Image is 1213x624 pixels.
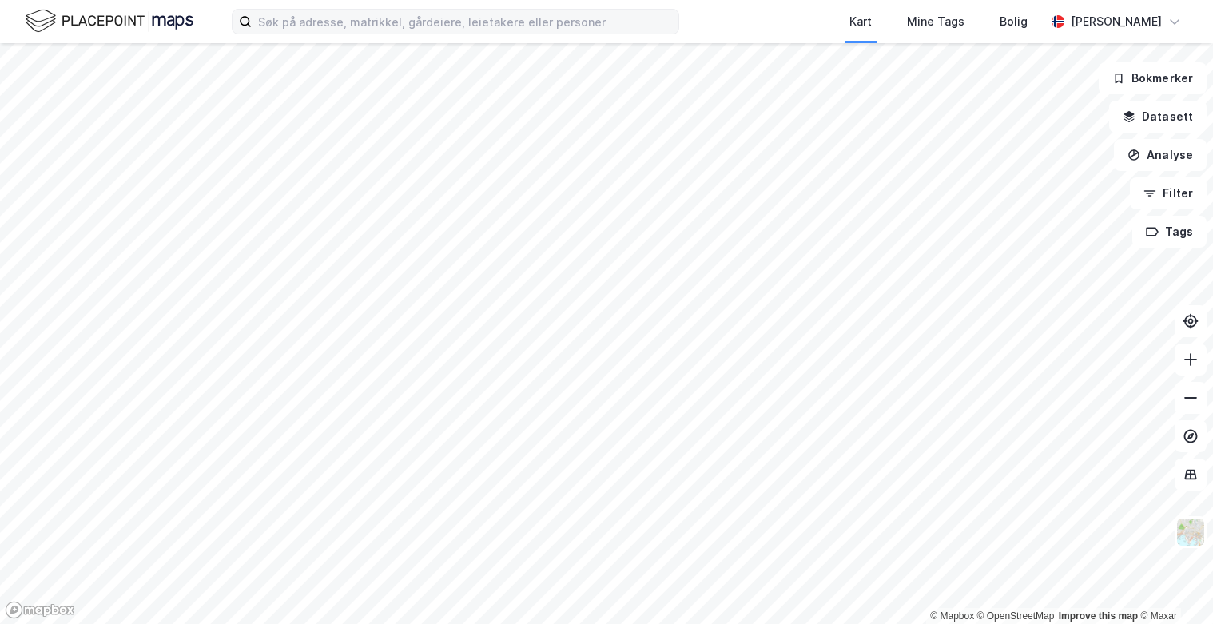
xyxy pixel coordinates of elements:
[930,610,974,622] a: Mapbox
[1133,547,1213,624] iframe: Chat Widget
[849,12,872,31] div: Kart
[1132,216,1207,248] button: Tags
[1109,101,1207,133] button: Datasett
[1130,177,1207,209] button: Filter
[1114,139,1207,171] button: Analyse
[977,610,1055,622] a: OpenStreetMap
[907,12,964,31] div: Mine Tags
[26,7,193,35] img: logo.f888ab2527a4732fd821a326f86c7f29.svg
[1099,62,1207,94] button: Bokmerker
[5,601,75,619] a: Mapbox homepage
[1071,12,1162,31] div: [PERSON_NAME]
[1133,547,1213,624] div: Kontrollprogram for chat
[252,10,678,34] input: Søk på adresse, matrikkel, gårdeiere, leietakere eller personer
[1175,517,1206,547] img: Z
[1000,12,1028,31] div: Bolig
[1059,610,1138,622] a: Improve this map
